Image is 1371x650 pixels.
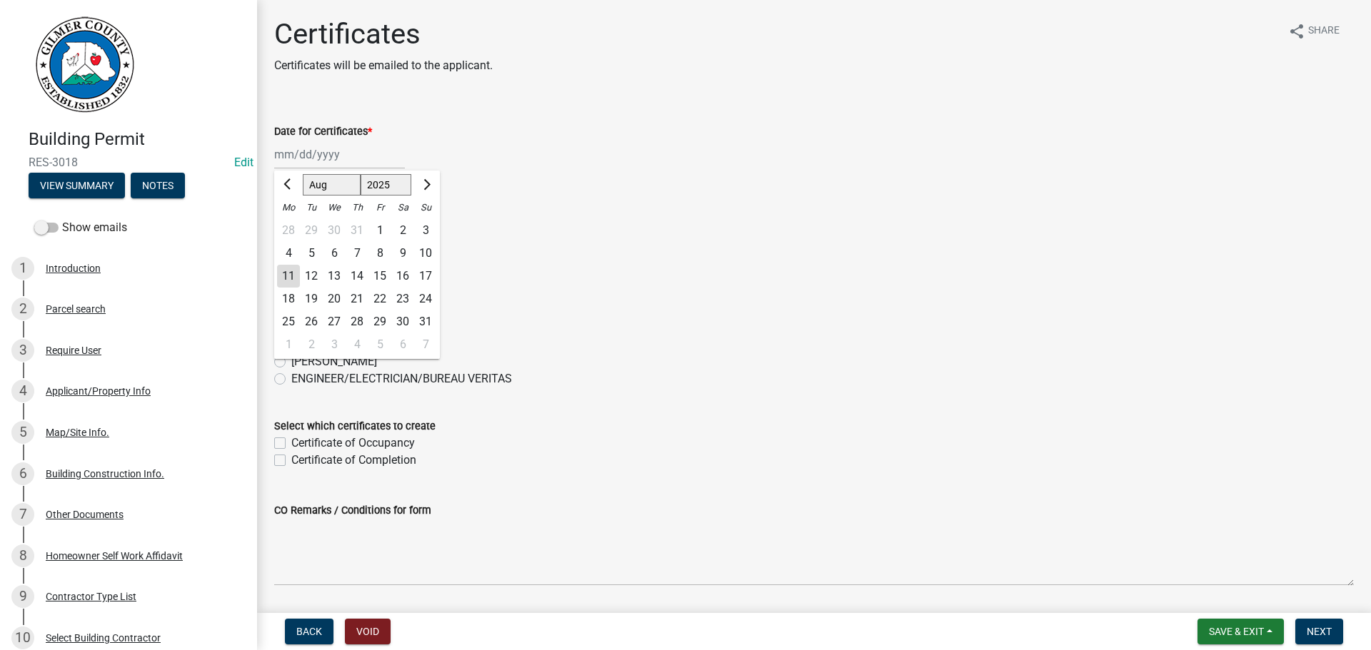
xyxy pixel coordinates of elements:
[391,242,414,265] div: 9
[46,304,106,314] div: Parcel search
[368,265,391,288] div: 15
[1277,17,1351,45] button: shareShare
[323,333,346,356] div: 3
[391,265,414,288] div: Saturday, August 16, 2025
[300,333,323,356] div: Tuesday, September 2, 2025
[300,265,323,288] div: Tuesday, August 12, 2025
[29,15,136,114] img: Gilmer County, Georgia
[414,288,437,310] div: 24
[46,386,151,396] div: Applicant/Property Info
[1197,619,1284,644] button: Save & Exit
[300,196,323,219] div: Tu
[368,288,391,310] div: Friday, August 22, 2025
[1209,626,1264,637] span: Save & Exit
[46,345,101,355] div: Require User
[46,263,101,273] div: Introduction
[1307,626,1332,637] span: Next
[323,310,346,333] div: Wednesday, August 27, 2025
[277,333,300,356] div: 1
[346,219,368,242] div: Thursday, July 31, 2025
[323,196,346,219] div: We
[277,333,300,356] div: Monday, September 1, 2025
[303,174,361,195] select: Select month
[274,17,493,51] h1: Certificates
[285,619,333,644] button: Back
[46,591,136,601] div: Contractor Type List
[346,265,368,288] div: Thursday, August 14, 2025
[277,242,300,265] div: Monday, August 4, 2025
[391,288,414,310] div: 23
[346,242,368,265] div: 7
[277,219,300,242] div: Monday, July 28, 2025
[277,265,300,288] div: Monday, August 11, 2025
[346,333,368,356] div: Thursday, September 4, 2025
[300,219,323,242] div: Tuesday, July 29, 2025
[280,173,297,196] button: Previous month
[391,288,414,310] div: Saturday, August 23, 2025
[300,333,323,356] div: 2
[11,585,34,608] div: 9
[296,626,322,637] span: Back
[345,619,391,644] button: Void
[277,196,300,219] div: Mo
[274,57,493,74] p: Certificates will be emailed to the applicant.
[300,265,323,288] div: 12
[346,288,368,310] div: 21
[391,196,414,219] div: Sa
[277,288,300,310] div: Monday, August 18, 2025
[277,242,300,265] div: 4
[11,298,34,320] div: 2
[291,353,377,370] label: [PERSON_NAME]
[274,127,372,137] label: Date for Certificates
[11,503,34,526] div: 7
[323,219,346,242] div: 30
[274,422,436,432] label: Select which certificates to create
[291,452,416,469] label: Certificate of Completion
[391,310,414,333] div: Saturday, August 30, 2025
[46,633,161,643] div: Select Building Contractor
[11,626,34,649] div: 10
[346,310,368,333] div: 28
[368,333,391,356] div: Friday, September 5, 2025
[346,288,368,310] div: Thursday, August 21, 2025
[346,242,368,265] div: Thursday, August 7, 2025
[300,310,323,333] div: 26
[361,174,412,195] select: Select year
[277,310,300,333] div: Monday, August 25, 2025
[277,219,300,242] div: 28
[34,219,127,236] label: Show emails
[46,427,109,437] div: Map/Site Info.
[414,288,437,310] div: Sunday, August 24, 2025
[391,219,414,242] div: 2
[323,242,346,265] div: 6
[274,506,431,516] label: CO Remarks / Conditions for form
[391,310,414,333] div: 30
[414,333,437,356] div: Sunday, September 7, 2025
[368,219,391,242] div: Friday, August 1, 2025
[414,242,437,265] div: 10
[277,265,300,288] div: 11
[46,469,164,479] div: Building Construction Info.
[300,242,323,265] div: 5
[11,421,34,444] div: 5
[29,173,125,198] button: View Summary
[414,310,437,333] div: Sunday, August 31, 2025
[391,242,414,265] div: Saturday, August 9, 2025
[46,509,124,519] div: Other Documents
[414,333,437,356] div: 7
[300,219,323,242] div: 29
[414,265,437,288] div: 17
[346,196,368,219] div: Th
[391,333,414,356] div: 6
[368,196,391,219] div: Fr
[323,288,346,310] div: Wednesday, August 20, 2025
[414,219,437,242] div: Sunday, August 3, 2025
[368,242,391,265] div: Friday, August 8, 2025
[414,242,437,265] div: Sunday, August 10, 2025
[414,196,437,219] div: Su
[300,288,323,310] div: 19
[323,333,346,356] div: Wednesday, September 3, 2025
[131,181,185,192] wm-modal-confirm: Notes
[291,370,512,387] label: ENGINEER/ELECTRICIAN/BUREAU VERITAS
[391,219,414,242] div: Saturday, August 2, 2025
